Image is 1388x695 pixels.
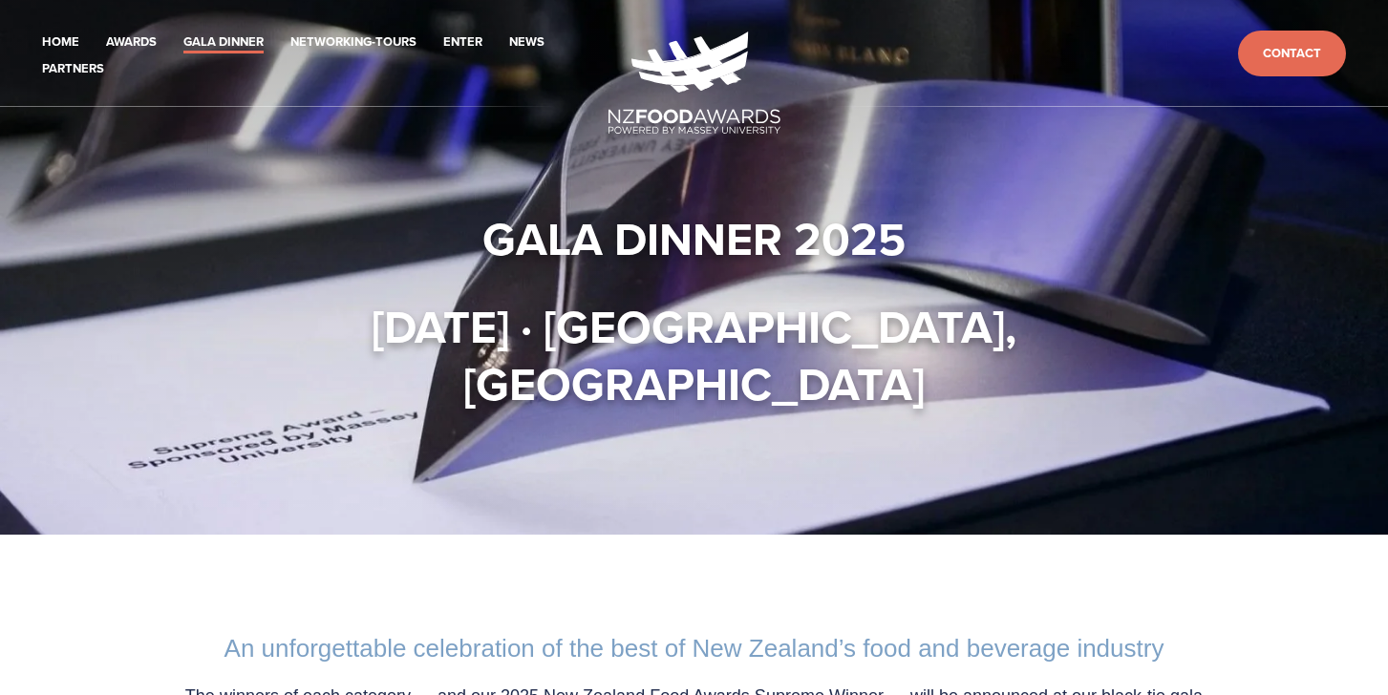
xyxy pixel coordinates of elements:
a: Gala Dinner [183,32,264,53]
h1: Gala Dinner 2025 [144,210,1245,267]
a: Awards [106,32,157,53]
a: Home [42,32,79,53]
a: News [509,32,545,53]
a: Enter [443,32,482,53]
h2: An unforgettable celebration of the best of New Zealand’s food and beverage industry [163,634,1226,663]
strong: [DATE] · [GEOGRAPHIC_DATA], [GEOGRAPHIC_DATA] [372,293,1028,417]
a: Networking-Tours [290,32,416,53]
a: Contact [1238,31,1346,77]
a: Partners [42,58,104,80]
